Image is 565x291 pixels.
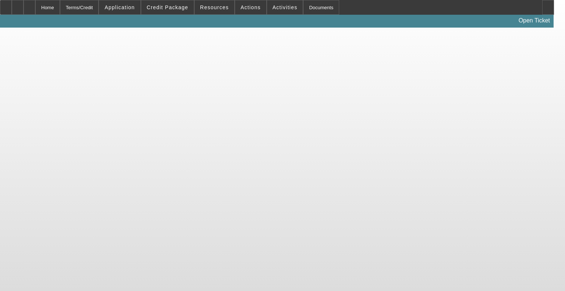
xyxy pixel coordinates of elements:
button: Application [99,0,140,14]
button: Resources [195,0,234,14]
span: Resources [200,4,229,10]
a: Open Ticket [516,14,553,27]
span: Activities [273,4,298,10]
button: Activities [267,0,303,14]
span: Actions [241,4,261,10]
button: Actions [235,0,266,14]
span: Credit Package [147,4,188,10]
button: Credit Package [141,0,194,14]
span: Application [104,4,135,10]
